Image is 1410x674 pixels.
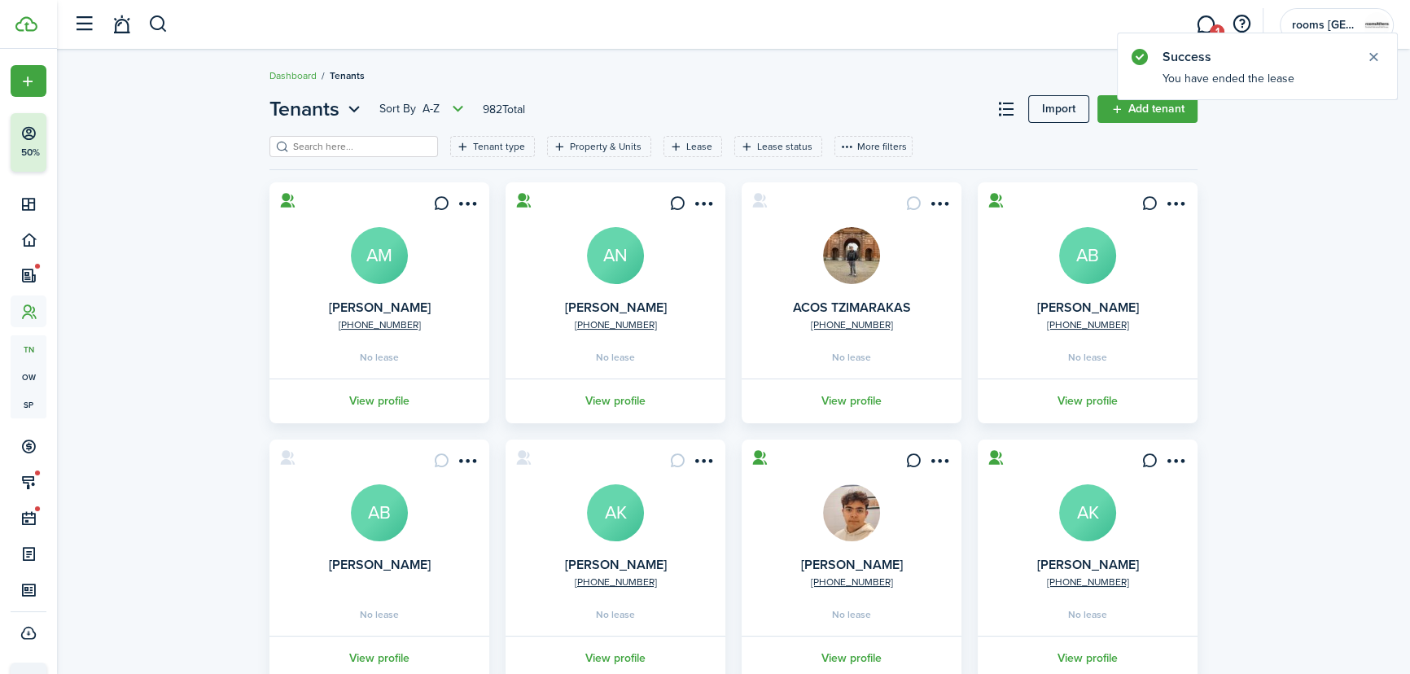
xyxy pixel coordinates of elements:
[330,68,365,83] span: Tenants
[106,4,137,46] a: Notifications
[734,136,822,157] filter-tag: Open filter
[739,379,964,423] a: View profile
[1163,47,1350,67] notify-title: Success
[351,227,408,284] a: AM
[379,101,423,117] span: Sort by
[269,94,365,124] button: Tenants
[15,16,37,32] img: TenantCloud
[1068,352,1107,362] span: No lease
[1190,4,1221,46] a: Messaging
[423,101,440,117] span: A-Z
[1037,298,1139,317] a: [PERSON_NAME]
[1210,24,1224,39] span: 1
[926,195,952,217] button: Open menu
[1028,95,1089,123] a: Import
[267,379,492,423] a: View profile
[823,484,880,541] img: Adrián Izquierdo
[11,335,46,363] a: tn
[596,610,635,619] span: No lease
[757,139,812,154] filter-tag-label: Lease status
[686,139,712,154] filter-tag-label: Lease
[1037,555,1139,574] a: [PERSON_NAME]
[926,453,952,475] button: Open menu
[811,575,893,589] a: [PHONE_NUMBER]
[1068,610,1107,619] span: No lease
[360,610,399,619] span: No lease
[450,136,535,157] filter-tag: Open filter
[329,298,431,317] a: [PERSON_NAME]
[483,101,525,118] header-page-total: 982 Total
[575,575,657,589] a: [PHONE_NUMBER]
[269,68,317,83] a: Dashboard
[11,391,46,418] a: sp
[1097,95,1198,123] a: Add tenant
[44,94,57,107] img: tab_domain_overview_orange.svg
[473,139,525,154] filter-tag-label: Tenant type
[1292,20,1357,31] span: rooms Athens | Alionas Ltd
[360,352,399,362] span: No lease
[1228,11,1255,38] button: Open resource center
[11,65,46,97] button: Open menu
[1118,70,1397,99] notify-body: You have ended the lease
[1047,317,1129,332] a: [PHONE_NUMBER]
[339,317,421,332] a: [PHONE_NUMBER]
[690,453,716,475] button: Open menu
[834,136,913,157] button: More filters
[148,11,169,38] button: Search
[690,195,716,217] button: Open menu
[62,96,146,107] div: Domain Overview
[11,113,146,172] button: 50%
[832,610,871,619] span: No lease
[793,298,911,317] a: ACOS TZIMARAKAS
[1059,227,1116,284] a: AB
[351,484,408,541] a: AB
[269,94,365,124] button: Open menu
[11,363,46,391] a: ow
[379,99,468,119] button: Sort byA-Z
[801,555,903,574] a: [PERSON_NAME]
[503,379,728,423] a: View profile
[1364,12,1390,38] img: rooms Athens | Alionas Ltd
[162,94,175,107] img: tab_keywords_by_traffic_grey.svg
[26,26,39,39] img: logo_orange.svg
[1362,46,1385,68] button: Close notify
[1047,575,1129,589] a: [PHONE_NUMBER]
[289,139,432,155] input: Search here...
[42,42,179,55] div: Domain: [DOMAIN_NAME]
[663,136,722,157] filter-tag: Open filter
[1162,195,1188,217] button: Open menu
[811,317,893,332] a: [PHONE_NUMBER]
[587,484,644,541] a: AK
[269,94,339,124] span: Tenants
[565,555,667,574] a: [PERSON_NAME]
[379,99,468,119] button: Open menu
[975,379,1200,423] a: View profile
[832,352,871,362] span: No lease
[26,42,39,55] img: website_grey.svg
[329,555,431,574] a: [PERSON_NAME]
[180,96,274,107] div: Keywords by Traffic
[453,195,479,217] button: Open menu
[1162,453,1188,475] button: Open menu
[547,136,651,157] filter-tag: Open filter
[823,227,880,284] img: ACOS TZIMARAKAS
[587,227,644,284] a: AN
[565,298,667,317] a: [PERSON_NAME]
[570,139,642,154] filter-tag-label: Property & Units
[453,453,479,475] button: Open menu
[68,9,99,40] button: Open sidebar
[20,146,41,160] p: 50%
[1059,484,1116,541] a: AK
